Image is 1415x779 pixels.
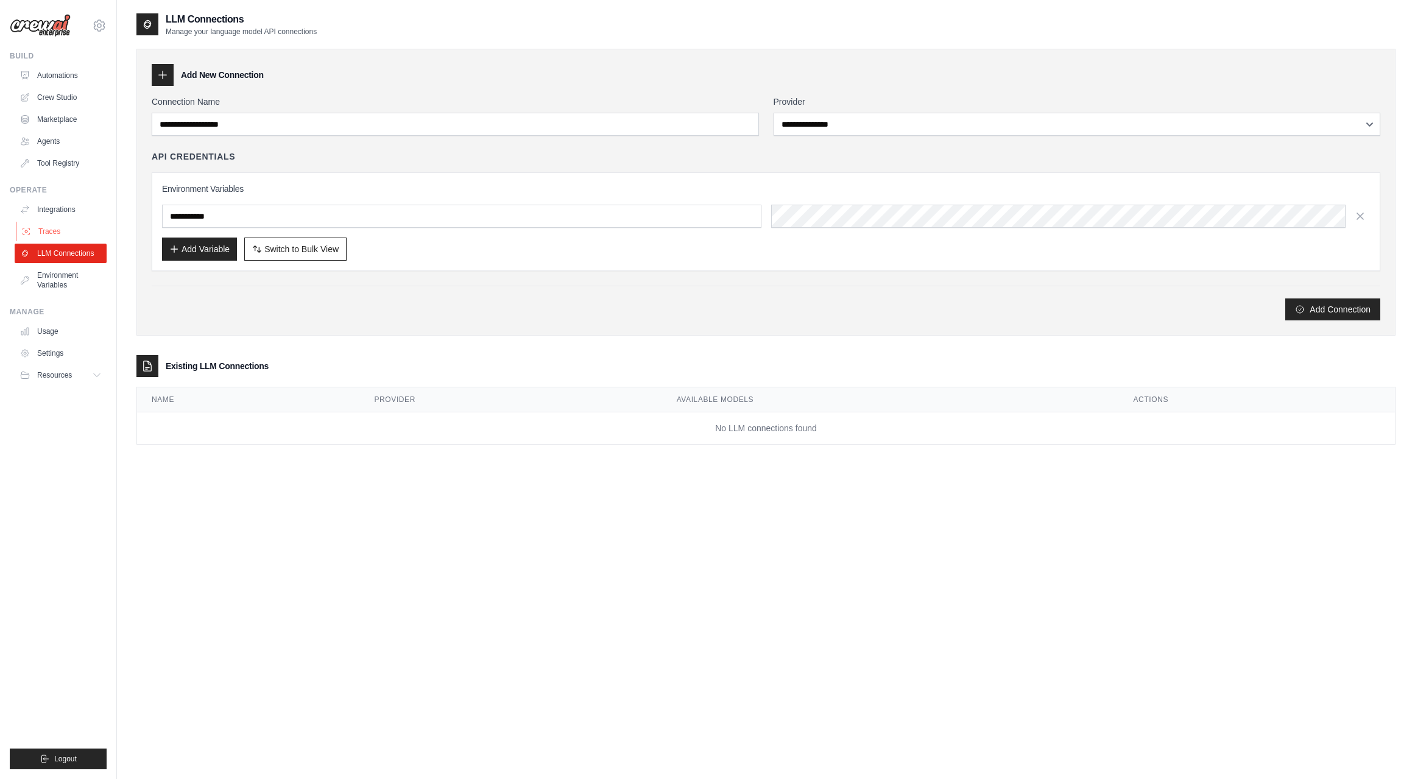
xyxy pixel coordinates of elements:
[774,96,1381,108] label: Provider
[15,200,107,219] a: Integrations
[16,222,108,241] a: Traces
[181,69,264,81] h3: Add New Connection
[10,51,107,61] div: Build
[54,754,77,764] span: Logout
[264,243,339,255] span: Switch to Bulk View
[15,88,107,107] a: Crew Studio
[162,238,237,261] button: Add Variable
[15,365,107,385] button: Resources
[15,244,107,263] a: LLM Connections
[15,266,107,295] a: Environment Variables
[10,14,71,37] img: Logo
[15,132,107,151] a: Agents
[15,66,107,85] a: Automations
[15,322,107,341] a: Usage
[137,412,1395,445] td: No LLM connections found
[152,150,235,163] h4: API Credentials
[10,307,107,317] div: Manage
[166,12,317,27] h2: LLM Connections
[10,185,107,195] div: Operate
[15,110,107,129] a: Marketplace
[166,27,317,37] p: Manage your language model API connections
[15,344,107,363] a: Settings
[1285,298,1380,320] button: Add Connection
[662,387,1119,412] th: Available Models
[244,238,347,261] button: Switch to Bulk View
[166,360,269,372] h3: Existing LLM Connections
[162,183,1370,195] h3: Environment Variables
[137,387,360,412] th: Name
[15,153,107,173] a: Tool Registry
[152,96,759,108] label: Connection Name
[1119,387,1395,412] th: Actions
[360,387,662,412] th: Provider
[37,370,72,380] span: Resources
[10,749,107,769] button: Logout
